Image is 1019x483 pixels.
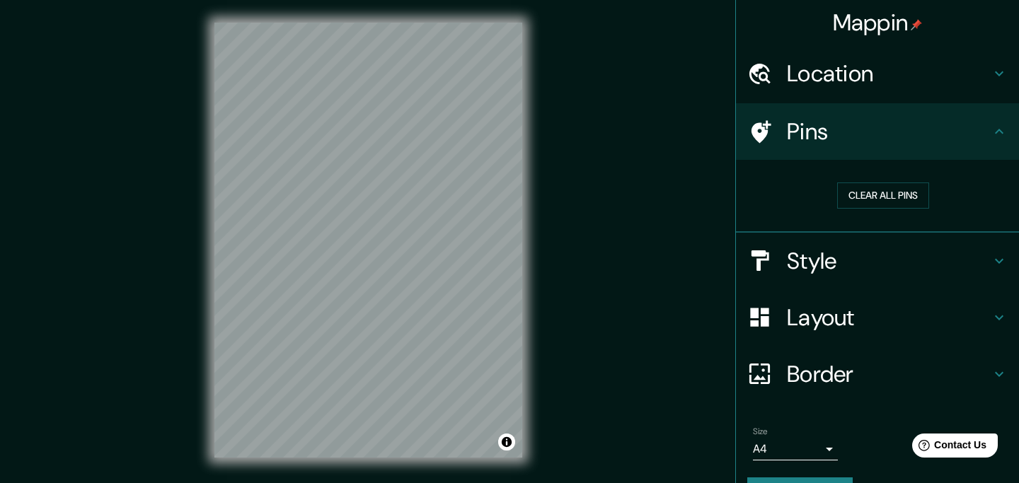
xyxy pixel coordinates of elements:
[787,59,991,88] h4: Location
[736,289,1019,346] div: Layout
[787,247,991,275] h4: Style
[214,23,522,458] canvas: Map
[893,428,1003,467] iframe: Help widget launcher
[736,45,1019,102] div: Location
[736,233,1019,289] div: Style
[753,425,768,437] label: Size
[787,303,991,332] h4: Layout
[736,103,1019,160] div: Pins
[837,182,929,209] button: Clear all pins
[498,433,515,450] button: Toggle attribution
[833,8,923,37] h4: Mappin
[736,346,1019,402] div: Border
[787,117,991,146] h4: Pins
[911,19,922,30] img: pin-icon.png
[753,438,838,460] div: A4
[787,360,991,388] h4: Border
